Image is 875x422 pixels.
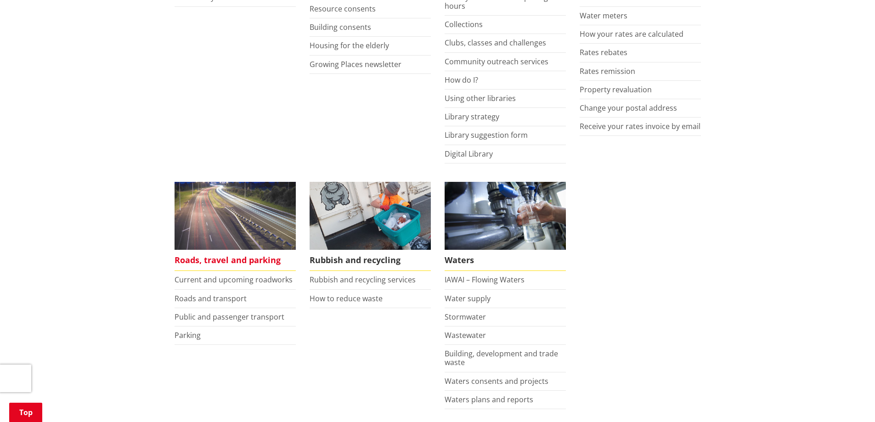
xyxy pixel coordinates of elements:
a: Waters consents and projects [445,376,548,386]
img: Roads, travel and parking [175,182,296,250]
a: How do I? [445,75,478,85]
img: Rubbish and recycling [310,182,431,250]
a: IAWAI – Flowing Waters [445,275,525,285]
a: Wastewater [445,330,486,340]
iframe: Messenger Launcher [833,383,866,416]
a: Top [9,403,42,422]
a: Waters [445,182,566,271]
a: Water supply [445,293,491,304]
a: Current and upcoming roadworks [175,275,293,285]
span: Rubbish and recycling [310,250,431,271]
a: Building, development and trade waste [445,349,558,367]
a: Waters plans and reports [445,394,533,405]
a: How your rates are calculated [580,29,683,39]
a: Rates remission [580,66,635,76]
a: Property revaluation [580,84,652,95]
a: Digital Library [445,149,493,159]
a: Library suggestion form [445,130,528,140]
a: Building consents [310,22,371,32]
a: Receive your rates invoice by email [580,121,700,131]
a: Rates rebates [580,47,627,57]
a: How to reduce waste [310,293,383,304]
img: Water treatment [445,182,566,250]
a: Stormwater [445,312,486,322]
a: Change your postal address [580,103,677,113]
a: Water meters [580,11,627,21]
a: Public and passenger transport [175,312,284,322]
a: Resource consents [310,4,376,14]
a: Parking [175,330,201,340]
a: Clubs, classes and challenges [445,38,546,48]
a: Community outreach services [445,56,548,67]
a: Using other libraries [445,93,516,103]
a: Rubbish and recycling services [310,275,416,285]
a: Rubbish and recycling [310,182,431,271]
a: Growing Places newsletter [310,59,401,69]
a: Library strategy [445,112,499,122]
span: Roads, travel and parking [175,250,296,271]
a: Housing for the elderly [310,40,389,51]
a: Roads, travel and parking Roads, travel and parking [175,182,296,271]
a: Collections [445,19,483,29]
a: Roads and transport [175,293,247,304]
span: Waters [445,250,566,271]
